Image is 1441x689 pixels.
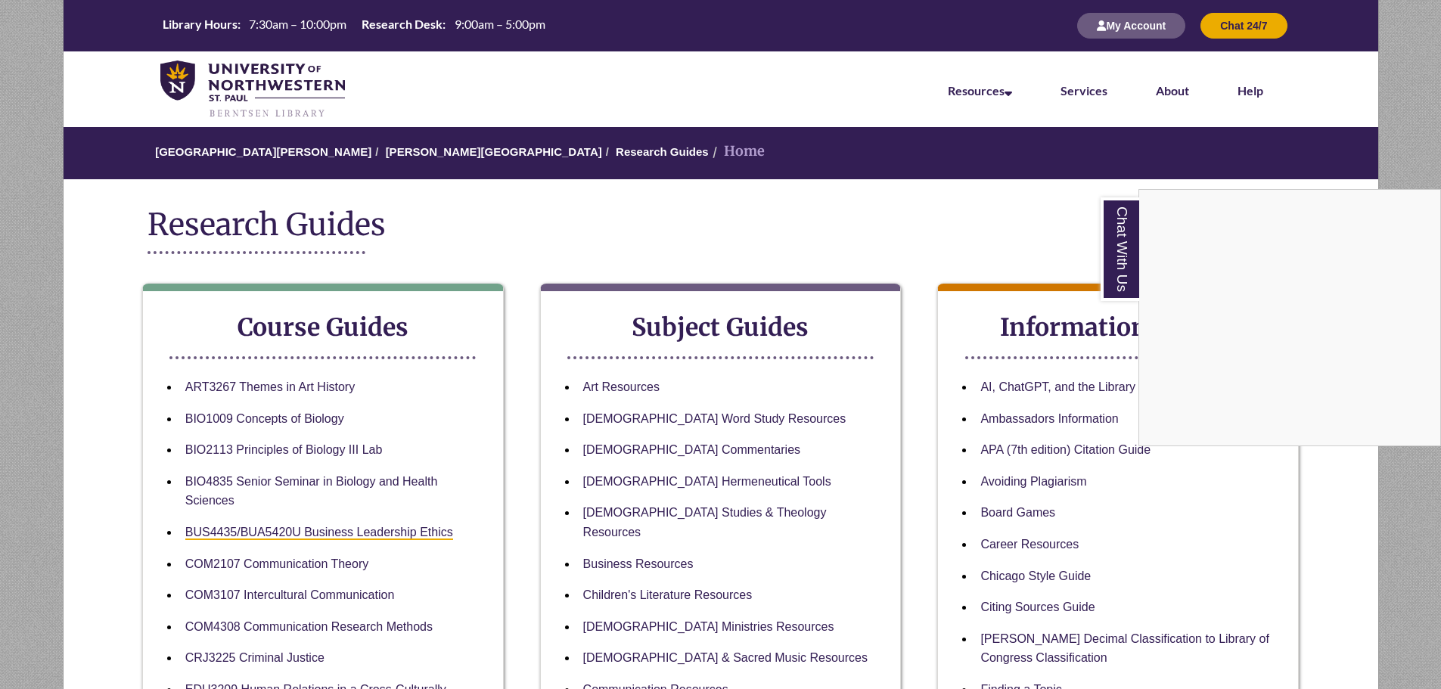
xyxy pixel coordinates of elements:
iframe: Chat Widget [1139,190,1440,445]
a: Resources [948,83,1012,98]
img: UNWSP Library Logo [160,61,346,119]
a: Chat With Us [1101,197,1139,301]
a: About [1156,83,1189,98]
div: Chat With Us [1138,189,1441,446]
a: Services [1061,83,1107,98]
a: Help [1238,83,1263,98]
